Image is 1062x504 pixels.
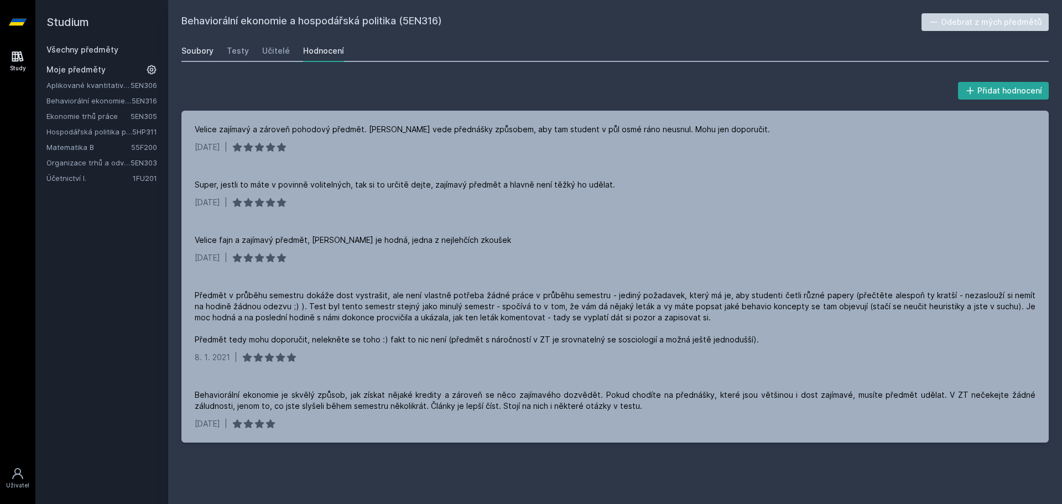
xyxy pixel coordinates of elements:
[46,142,131,153] a: Matematika B
[922,13,1049,31] button: Odebrat z mých předmětů
[2,461,33,495] a: Uživatel
[46,111,131,122] a: Ekonomie trhů práce
[131,112,157,121] a: 5EN305
[303,45,344,56] div: Hodnocení
[195,290,1035,345] div: Předmět v průběhu semestru dokáže dost vystrašit, ale není vlastně potřeba žádné práce v průběhu ...
[46,80,131,91] a: Aplikované kvantitativní metody I
[227,40,249,62] a: Testy
[958,82,1049,100] button: Přidat hodnocení
[2,44,33,78] a: Study
[181,13,922,31] h2: Behaviorální ekonomie a hospodářská politika (5EN316)
[181,45,214,56] div: Soubory
[46,45,118,54] a: Všechny předměty
[131,81,157,90] a: 5EN306
[195,142,220,153] div: [DATE]
[195,418,220,429] div: [DATE]
[131,158,157,167] a: 5EN303
[262,40,290,62] a: Učitelé
[235,352,237,363] div: |
[225,142,227,153] div: |
[10,64,26,72] div: Study
[303,40,344,62] a: Hodnocení
[225,418,227,429] div: |
[46,173,133,184] a: Účetnictví I.
[46,95,132,106] a: Behaviorální ekonomie a hospodářská politika
[181,40,214,62] a: Soubory
[132,127,157,136] a: 5HP311
[132,96,157,105] a: 5EN316
[262,45,290,56] div: Učitelé
[133,174,157,183] a: 1FU201
[46,64,106,75] span: Moje předměty
[195,235,511,246] div: Velice fajn a zajímavý předmět, [PERSON_NAME] je hodná, jedna z nejlehčích zkoušek
[46,157,131,168] a: Organizace trhů a odvětví
[131,143,157,152] a: 55F200
[225,252,227,263] div: |
[46,126,132,137] a: Hospodářská politika pro země bohaté na přírodní zdroje
[195,197,220,208] div: [DATE]
[6,481,29,490] div: Uživatel
[195,124,770,135] div: Velice zajímavý a zároveň pohodový předmět. [PERSON_NAME] vede přednášky způsobem, aby tam studen...
[195,252,220,263] div: [DATE]
[195,179,615,190] div: Super, jestli to máte v povinně volitelných, tak si to určitě dejte, zajímavý předmět a hlavně ne...
[195,352,230,363] div: 8. 1. 2021
[227,45,249,56] div: Testy
[195,389,1035,412] div: Behaviorální ekonomie je skvělý způsob, jak získat nějaké kredity a zároveň se něco zajímavého do...
[225,197,227,208] div: |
